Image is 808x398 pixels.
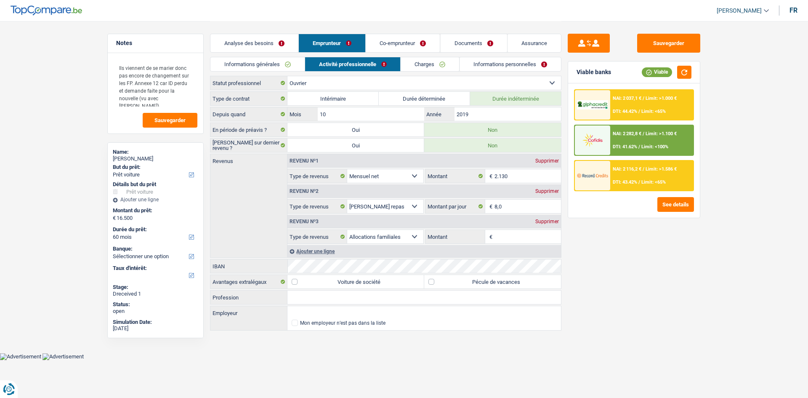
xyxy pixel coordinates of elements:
[210,139,287,152] label: [PERSON_NAME] sur dernier revenu ?
[710,4,769,18] a: [PERSON_NAME]
[210,275,287,288] label: Avantages extralégaux
[366,34,440,52] a: Co-emprunteur
[143,113,197,128] button: Sauvegarder
[613,179,638,185] span: DTI: 43.42%
[646,166,677,172] span: Limit: >1.586 €
[642,67,672,77] div: Viable
[113,246,197,252] label: Banque:
[425,169,485,183] label: Montant
[533,189,561,194] div: Supprimer
[425,230,485,243] label: Montant
[210,291,287,304] label: Profession
[113,265,197,272] label: Taux d'intérêt:
[454,107,561,121] input: AAAA
[533,158,561,163] div: Supprimer
[485,169,494,183] span: €
[577,132,608,148] img: Cofidis
[154,118,186,123] span: Sauvegarder
[113,325,198,332] div: [DATE]
[470,92,561,105] label: Durée indéterminée
[113,319,198,326] div: Simulation Date:
[577,100,608,110] img: AlphaCredit
[210,57,305,71] a: Informations générales
[43,353,84,360] img: Advertisement
[642,179,666,185] span: Limit: <65%
[318,107,424,121] input: MM
[287,92,379,105] label: Intérimaire
[577,69,611,76] div: Viable banks
[305,57,401,71] a: Activité professionnelle
[210,259,287,273] label: IBAN
[287,230,347,243] label: Type de revenus
[639,109,641,114] span: /
[789,6,797,14] div: fr
[287,245,561,257] div: Ajouter une ligne
[287,139,424,152] label: Oui
[299,34,365,52] a: Emprunteur
[424,139,561,152] label: Non
[460,57,561,71] a: Informations personnelles
[642,144,669,150] span: Limit: <100%
[210,123,287,136] label: En période de préavis ?
[613,109,638,114] span: DTI: 44.42%
[717,7,762,14] span: [PERSON_NAME]
[613,144,638,150] span: DTI: 41.62%
[113,197,198,203] div: Ajouter une ligne
[424,107,454,121] label: Année
[113,284,198,291] div: Stage:
[639,144,641,150] span: /
[613,166,642,172] span: NAI: 2 116,2 €
[401,57,460,71] a: Charges
[287,123,424,136] label: Oui
[424,123,561,136] label: Non
[425,200,485,213] label: Montant par jour
[113,181,198,188] div: Détails but du prêt
[113,155,198,162] div: [PERSON_NAME]
[287,275,424,288] label: Voiture de société
[379,92,470,105] label: Durée déterminée
[577,168,608,183] img: Record Credits
[485,200,494,213] span: €
[508,34,561,52] a: Assurance
[643,96,645,101] span: /
[287,169,347,183] label: Type de revenus
[210,107,287,121] label: Depuis quand
[210,76,287,90] label: Statut professionnel
[113,291,198,297] div: Dreceived 1
[11,5,82,16] img: TopCompare Logo
[643,166,645,172] span: /
[642,109,666,114] span: Limit: <65%
[113,301,198,308] div: Status:
[646,96,677,101] span: Limit: >1.000 €
[533,219,561,224] div: Supprimer
[441,34,507,52] a: Documents
[113,308,198,315] div: open
[287,158,321,163] div: Revenu nº1
[657,197,694,212] button: See details
[116,40,195,47] h5: Notes
[287,200,347,213] label: Type de revenus
[113,164,197,171] label: But du prêt:
[113,207,197,214] label: Montant du prêt:
[287,189,321,194] div: Revenu nº2
[613,131,642,136] span: NAI: 2 282,8 €
[643,131,645,136] span: /
[485,230,494,243] span: €
[113,149,198,155] div: Name:
[113,215,116,222] span: €
[113,226,197,233] label: Durée du prêt:
[210,34,298,52] a: Analyse des besoins
[300,321,385,326] div: Mon employeur n’est pas dans la liste
[424,275,561,288] label: Pécule de vacances
[210,306,287,320] label: Employeur
[287,306,561,320] input: Cherchez votre employeur
[287,107,317,121] label: Mois
[613,96,642,101] span: NAI: 2 037,1 €
[639,179,641,185] span: /
[637,34,700,53] button: Sauvegarder
[210,154,287,164] label: Revenus
[287,219,321,224] div: Revenu nº3
[210,92,287,105] label: Type de contrat
[646,131,677,136] span: Limit: >1.100 €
